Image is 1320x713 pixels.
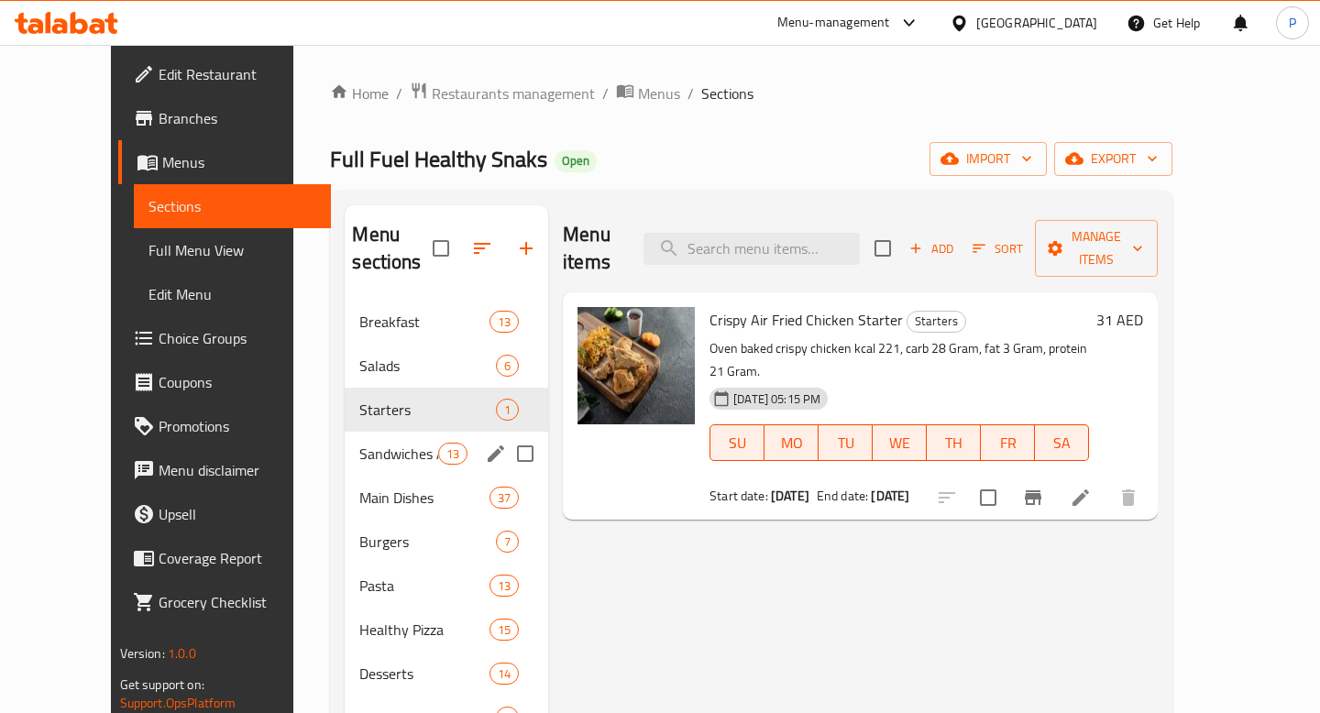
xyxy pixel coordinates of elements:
[148,239,316,261] span: Full Menu View
[159,107,316,129] span: Branches
[159,503,316,525] span: Upsell
[497,357,518,375] span: 6
[819,424,873,461] button: TU
[701,82,753,104] span: Sections
[118,536,331,580] a: Coverage Report
[359,443,437,465] span: Sandwiches And Wraps
[359,531,496,553] span: Burgers
[345,344,548,388] div: Salads6
[359,355,496,377] span: Salads
[439,445,467,463] span: 13
[490,665,518,683] span: 14
[345,388,548,432] div: Starters1
[907,238,956,259] span: Add
[969,478,1007,517] span: Select to update
[1096,307,1143,333] h6: 31 AED
[134,184,331,228] a: Sections
[497,533,518,551] span: 7
[482,440,510,467] button: edit
[772,430,811,456] span: MO
[359,663,489,685] span: Desserts
[489,619,519,641] div: items
[118,316,331,360] a: Choice Groups
[148,283,316,305] span: Edit Menu
[1050,225,1143,271] span: Manage items
[616,82,680,105] a: Menus
[1035,220,1158,277] button: Manage items
[976,13,1097,33] div: [GEOGRAPHIC_DATA]
[709,306,903,334] span: Crispy Air Fried Chicken Starter
[159,547,316,569] span: Coverage Report
[902,235,961,263] button: Add
[352,221,433,276] h2: Menu sections
[718,430,757,456] span: SU
[934,430,973,456] span: TH
[159,371,316,393] span: Coupons
[968,235,1028,263] button: Sort
[817,484,868,508] span: End date:
[638,82,680,104] span: Menus
[345,520,548,564] div: Burgers7
[118,52,331,96] a: Edit Restaurant
[988,430,1028,456] span: FR
[1011,476,1055,520] button: Branch-specific-item
[907,311,966,333] div: Starters
[496,531,519,553] div: items
[1042,430,1082,456] span: SA
[168,642,196,665] span: 1.0.0
[118,140,331,184] a: Menus
[359,619,489,641] span: Healthy Pizza
[489,487,519,509] div: items
[489,311,519,333] div: items
[880,430,919,456] span: WE
[120,642,165,665] span: Version:
[496,399,519,421] div: items
[602,82,609,104] li: /
[162,151,316,173] span: Menus
[359,311,489,333] span: Breakfast
[944,148,1032,170] span: import
[422,229,460,268] span: Select all sections
[330,138,547,180] span: Full Fuel Healthy Snaks
[1289,13,1296,33] span: P
[1106,476,1150,520] button: delete
[490,313,518,331] span: 13
[118,448,331,492] a: Menu disclaimer
[726,390,828,408] span: [DATE] 05:15 PM
[563,221,621,276] h2: Menu items
[497,401,518,419] span: 1
[118,580,331,624] a: Grocery Checklist
[490,577,518,595] span: 13
[871,484,909,508] b: [DATE]
[396,82,402,104] li: /
[555,150,597,172] div: Open
[118,360,331,404] a: Coupons
[709,424,764,461] button: SU
[410,82,595,105] a: Restaurants management
[345,476,548,520] div: Main Dishes37
[764,424,819,461] button: MO
[159,327,316,349] span: Choice Groups
[504,226,548,270] button: Add section
[961,235,1035,263] span: Sort items
[902,235,961,263] span: Add item
[159,459,316,481] span: Menu disclaimer
[330,82,1172,105] nav: breadcrumb
[981,424,1035,461] button: FR
[496,355,519,377] div: items
[489,663,519,685] div: items
[359,399,496,421] span: Starters
[159,415,316,437] span: Promotions
[826,430,865,456] span: TU
[490,489,518,507] span: 37
[929,142,1047,176] button: import
[1070,487,1092,509] a: Edit menu item
[438,443,467,465] div: items
[359,575,489,597] span: Pasta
